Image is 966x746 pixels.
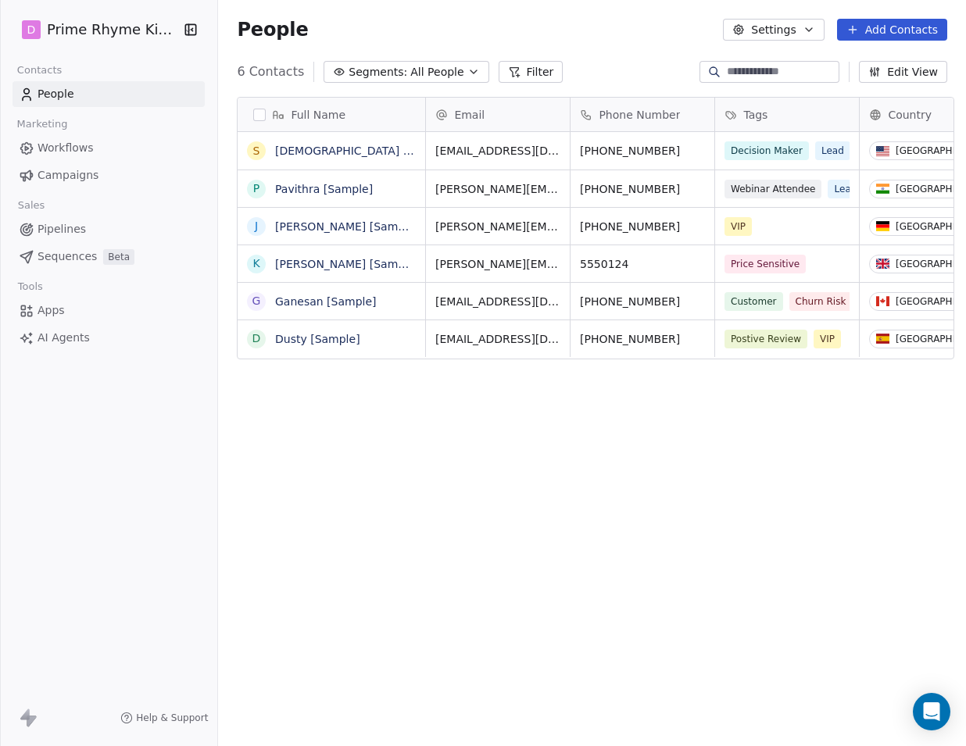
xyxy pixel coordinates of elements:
[435,294,560,309] span: [EMAIL_ADDRESS][DOMAIN_NAME]
[252,293,261,309] div: G
[275,258,419,270] a: [PERSON_NAME] [Sample]
[888,107,932,123] span: Country
[103,249,134,265] span: Beta
[814,330,841,348] span: VIP
[724,217,752,236] span: VIP
[580,331,705,347] span: [PHONE_NUMBER]
[743,107,767,123] span: Tags
[724,292,783,311] span: Customer
[275,295,377,308] a: Ganesan [Sample]
[837,19,947,41] button: Add Contacts
[120,712,208,724] a: Help & Support
[255,218,258,234] div: J
[724,255,806,273] span: Price Sensitive
[38,221,86,237] span: Pipelines
[913,693,950,730] div: Open Intercom Messenger
[11,275,49,298] span: Tools
[253,180,259,197] div: P
[38,248,97,265] span: Sequences
[724,141,809,160] span: Decision Maker
[815,141,850,160] span: Lead
[27,22,36,37] span: D
[11,194,52,217] span: Sales
[47,20,179,40] span: Prime Rhyme Kids Books
[10,112,74,136] span: Marketing
[13,325,205,351] a: AI Agents
[253,143,260,159] div: S
[715,98,859,131] div: Tags
[724,330,807,348] span: Postive Review
[19,16,172,43] button: DPrime Rhyme Kids Books
[237,62,304,81] span: 6 Contacts
[38,86,74,102] span: People
[275,145,453,157] a: [DEMOGRAPHIC_DATA] [Sample]
[599,107,680,123] span: Phone Number
[136,712,208,724] span: Help & Support
[454,107,485,123] span: Email
[275,220,419,233] a: [PERSON_NAME] [Sample]
[275,333,360,345] a: Dusty [Sample]
[13,135,205,161] a: Workflows
[38,140,94,156] span: Workflows
[435,331,560,347] span: [EMAIL_ADDRESS][DOMAIN_NAME]
[435,256,560,272] span: [PERSON_NAME][EMAIL_ADDRESS][DOMAIN_NAME]
[828,180,864,198] span: Lead
[38,302,65,319] span: Apps
[13,244,205,269] a: SequencesBeta
[410,64,463,80] span: All People
[435,219,560,234] span: [PERSON_NAME][EMAIL_ADDRESS][DOMAIN_NAME]
[724,180,821,198] span: Webinar Attendee
[435,143,560,159] span: [EMAIL_ADDRESS][DOMAIN_NAME]
[13,216,205,242] a: Pipelines
[349,64,407,80] span: Segments:
[238,132,426,717] div: grid
[13,81,205,107] a: People
[580,143,705,159] span: [PHONE_NUMBER]
[38,167,98,184] span: Campaigns
[859,61,947,83] button: Edit View
[580,294,705,309] span: [PHONE_NUMBER]
[253,255,260,272] div: K
[38,330,90,346] span: AI Agents
[580,181,705,197] span: [PHONE_NUMBER]
[723,19,824,41] button: Settings
[580,219,705,234] span: [PHONE_NUMBER]
[499,61,563,83] button: Filter
[571,98,714,131] div: Phone Number
[237,18,308,41] span: People
[789,292,853,311] span: Churn Risk
[291,107,345,123] span: Full Name
[275,183,373,195] a: Pavithra [Sample]
[10,59,69,82] span: Contacts
[238,98,425,131] div: Full Name
[252,330,261,347] div: D
[426,98,570,131] div: Email
[13,298,205,323] a: Apps
[435,181,560,197] span: [PERSON_NAME][EMAIL_ADDRESS][DOMAIN_NAME]
[580,256,705,272] span: 5550124
[13,162,205,188] a: Campaigns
